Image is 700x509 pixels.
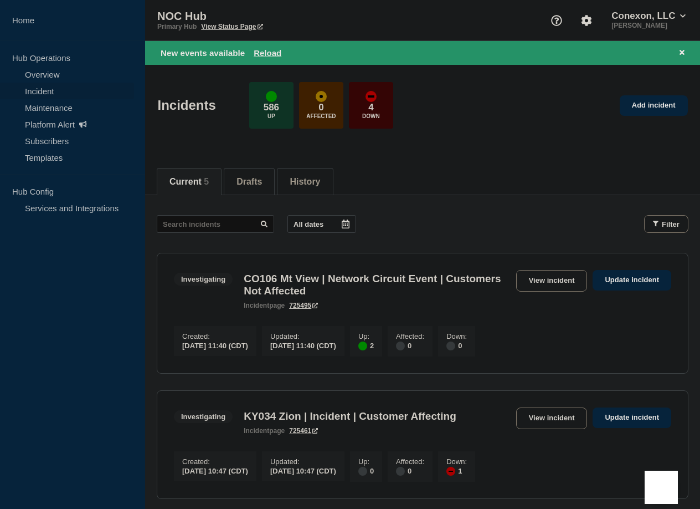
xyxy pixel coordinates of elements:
div: disabled [396,467,405,476]
span: Filter [662,220,680,228]
p: Affected : [396,332,424,340]
span: incident [244,427,269,435]
span: Investigating [174,273,233,286]
p: Created : [182,332,248,340]
span: incident [244,302,269,309]
a: Update incident [593,270,671,291]
input: Search incidents [157,215,274,233]
span: Investigating [174,410,233,423]
p: 4 [368,102,373,113]
button: Conexon, LLC [609,11,688,22]
p: page [244,302,285,309]
div: 2 [358,340,374,350]
button: Support [545,9,568,32]
div: disabled [446,342,455,350]
p: Down [362,113,380,119]
button: Reload [254,48,281,58]
button: History [290,177,320,187]
button: Account settings [575,9,598,32]
p: Up [267,113,275,119]
iframe: Help Scout Beacon - Open [645,471,678,504]
div: up [358,342,367,350]
div: 1 [446,466,467,476]
div: 0 [396,340,424,350]
div: up [266,91,277,102]
p: Affected : [396,457,424,466]
span: New events available [161,48,245,58]
p: All dates [294,220,323,228]
a: Update incident [593,408,671,428]
p: Down : [446,332,467,340]
a: View Status Page [201,23,262,30]
p: page [244,427,285,435]
p: Updated : [270,457,336,466]
button: Drafts [236,177,262,187]
a: View incident [516,408,588,429]
p: 0 [318,102,323,113]
div: [DATE] 11:40 (CDT) [182,340,248,350]
p: Up : [358,457,374,466]
p: Up : [358,332,374,340]
button: Current 5 [169,177,209,187]
div: [DATE] 10:47 (CDT) [270,466,336,475]
a: 725495 [289,302,318,309]
p: [PERSON_NAME] [609,22,688,29]
button: Filter [644,215,688,233]
div: [DATE] 11:40 (CDT) [270,340,336,350]
div: [DATE] 10:47 (CDT) [182,466,248,475]
div: down [366,91,377,102]
div: down [446,467,455,476]
a: View incident [516,270,588,292]
div: disabled [358,467,367,476]
span: 5 [204,177,209,186]
div: affected [316,91,327,102]
p: NOC Hub [157,10,379,23]
button: All dates [287,215,356,233]
p: Affected [306,113,336,119]
div: disabled [396,342,405,350]
div: 0 [396,466,424,476]
a: 725461 [289,427,318,435]
p: Updated : [270,332,336,340]
p: Primary Hub [157,23,197,30]
div: 0 [446,340,467,350]
h3: CO106 Mt View | Network Circuit Event | Customers Not Affected [244,273,510,297]
p: Down : [446,457,467,466]
h3: KY034 Zion | Incident | Customer Affecting [244,410,456,423]
p: 586 [264,102,279,113]
div: 0 [358,466,374,476]
p: Created : [182,457,248,466]
a: Add incident [620,95,688,116]
h1: Incidents [158,98,216,113]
